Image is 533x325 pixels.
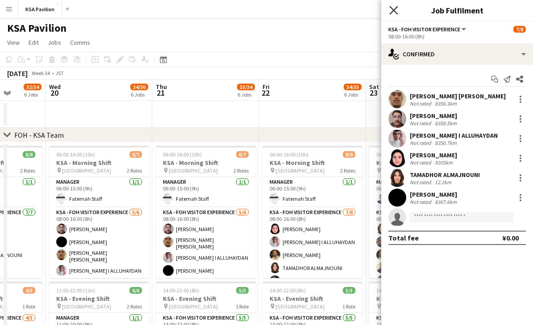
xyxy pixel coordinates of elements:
[70,38,90,46] span: Comms
[156,83,167,91] span: Thu
[7,38,20,46] span: View
[7,21,67,35] h1: KSA Pavilion
[388,33,526,40] div: 08:00-16:00 (8h)
[154,88,167,98] span: 21
[169,167,218,174] span: [GEOGRAPHIC_DATA]
[49,207,149,305] app-card-role: KSA - FOH Visitor Experience5/608:00-16:00 (8h)[PERSON_NAME][PERSON_NAME][PERSON_NAME] [PERSON_NA...
[49,83,61,91] span: Wed
[369,295,469,303] h3: KSA - Evening Shift
[343,287,355,294] span: 5/5
[18,0,62,18] button: KSA Pavilion
[163,151,202,158] span: 06:00-16:00 (10h)
[410,179,433,186] div: Not rated
[410,92,506,100] div: [PERSON_NAME] [PERSON_NAME]
[233,167,249,174] span: 2 Roles
[369,83,379,91] span: Sat
[376,151,415,158] span: 06:00-16:00 (10h)
[262,159,362,167] h3: KSA - Morning Shift
[24,91,41,98] div: 6 Jobs
[344,91,361,98] div: 6 Jobs
[410,190,458,198] div: [PERSON_NAME]
[4,37,23,48] a: View
[49,295,149,303] h3: KSA - Evening Shift
[410,120,433,127] div: Not rated
[23,151,35,158] span: 8/8
[381,43,533,65] div: Confirmed
[22,303,35,310] span: 1 Role
[49,159,149,167] h3: KSA - Morning Shift
[29,70,52,76] span: Week 34
[381,4,533,16] h3: Job Fulfilment
[156,159,256,167] h3: KSA - Morning Shift
[20,167,35,174] span: 2 Roles
[237,84,255,90] span: 33/34
[62,303,111,310] span: [GEOGRAPHIC_DATA]
[129,151,142,158] span: 6/7
[262,146,362,278] app-job-card: 06:00-16:00 (10h)8/9KSA - Morning Shift [GEOGRAPHIC_DATA]2 RolesManager1/106:00-15:00 (9h)Fatemah...
[130,84,148,90] span: 34/36
[433,179,453,186] div: 12.2km
[25,37,42,48] a: Edit
[342,303,355,310] span: 1 Role
[270,151,308,158] span: 06:00-16:00 (10h)
[344,84,362,90] span: 34/35
[156,177,256,207] app-card-role: Manager1/106:00-15:00 (9h)Fatemah Staff
[14,131,64,139] div: FOH - KSA Team
[261,88,270,98] span: 22
[410,139,433,146] div: Not rated
[369,159,469,167] h3: KSA - Morning Shift
[156,295,256,303] h3: KSA - Evening Shift
[369,146,469,278] app-job-card: 06:00-16:00 (10h)8/8KSA - Morning Shift [GEOGRAPHIC_DATA]2 RolesManager1/106:00-15:00 (9h)[PERSON...
[410,112,458,120] div: [PERSON_NAME]
[24,84,42,90] span: 32/34
[48,38,61,46] span: Jobs
[410,100,433,107] div: Not rated
[62,167,111,174] span: [GEOGRAPHIC_DATA]
[156,146,256,278] app-job-card: 06:00-16:00 (10h)6/7KSA - Morning Shift [GEOGRAPHIC_DATA]2 RolesManager1/106:00-15:00 (9h)Fatemah...
[236,303,249,310] span: 1 Role
[55,70,64,76] div: JST
[388,26,460,33] span: KSA - FOH Visitor Experience
[369,177,469,207] app-card-role: Manager1/106:00-15:00 (9h)[PERSON_NAME]
[369,207,469,316] app-card-role: KSA - FOH Visitor Experience7/708:00-16:00 (8h)TAMADHOR ALMAJNOUNI[PERSON_NAME][PERSON_NAME][PERS...
[410,159,433,166] div: Not rated
[262,295,362,303] h3: KSA - Evening Shift
[127,167,142,174] span: 2 Roles
[23,287,35,294] span: 4/5
[163,287,199,294] span: 14:00-22:00 (8h)
[270,287,306,294] span: 14:00-22:00 (8h)
[236,287,249,294] span: 5/5
[67,37,94,48] a: Comms
[433,100,458,107] div: 8356.3km
[388,26,467,33] button: KSA - FOH Visitor Experience
[410,198,433,205] div: Not rated
[156,207,256,305] app-card-role: KSA - FOH Visitor Experience5/608:00-16:00 (8h)[PERSON_NAME][PERSON_NAME] [PERSON_NAME][PERSON_NA...
[275,167,325,174] span: [GEOGRAPHIC_DATA]
[340,167,355,174] span: 2 Roles
[49,146,149,278] app-job-card: 06:00-16:00 (10h)6/7KSA - Morning Shift [GEOGRAPHIC_DATA]2 RolesManager1/106:00-15:00 (9h)Fatemah...
[131,91,148,98] div: 6 Jobs
[343,151,355,158] span: 8/9
[388,233,419,242] div: Total fee
[433,120,458,127] div: 8358.5km
[502,233,519,242] div: ¥0.00
[410,171,480,179] div: TAMADHOR ALMAJNOUNI
[56,287,95,294] span: 11:00-22:00 (11h)
[29,38,39,46] span: Edit
[275,303,325,310] span: [GEOGRAPHIC_DATA]
[410,131,498,139] div: [PERSON_NAME] I ALLUHAYDAN
[49,177,149,207] app-card-role: Manager1/106:00-15:00 (9h)Fatemah Staff
[127,303,142,310] span: 2 Roles
[129,287,142,294] span: 6/6
[262,177,362,207] app-card-role: Manager1/106:00-15:00 (9h)Fatemah Staff
[7,69,28,78] div: [DATE]
[410,151,457,159] div: [PERSON_NAME]
[44,37,65,48] a: Jobs
[433,159,454,166] div: 9205km
[262,83,270,91] span: Fri
[368,88,379,98] span: 23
